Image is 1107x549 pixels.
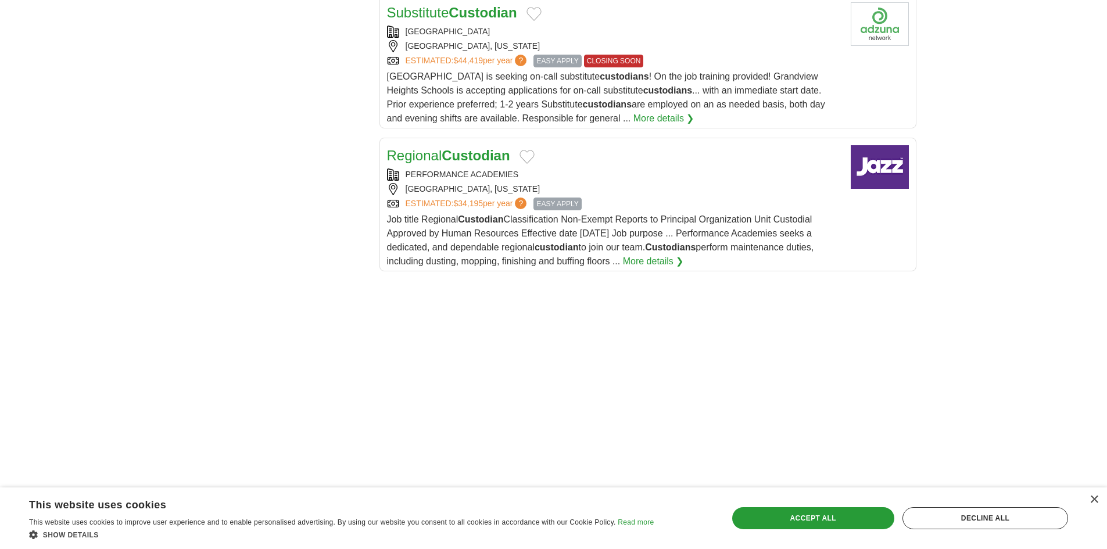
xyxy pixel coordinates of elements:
[453,56,483,65] span: $44,419
[387,148,510,163] a: RegionalCustodian
[583,99,632,109] strong: custodians
[406,55,529,67] a: ESTIMATED:$44,419per year?
[533,198,581,210] span: EASY APPLY
[515,55,526,66] span: ?
[387,40,841,52] div: [GEOGRAPHIC_DATA], [US_STATE]
[533,55,581,67] span: EASY APPLY
[387,168,841,181] div: PERFORMANCE ACADEMIES
[387,214,814,266] span: Job title Regional Classification Non-Exempt Reports to Principal Organization Unit Custodial App...
[406,198,529,210] a: ESTIMATED:$34,195per year?
[535,242,579,252] strong: custodian
[526,7,542,21] button: Add to favorite jobs
[643,85,692,95] strong: custodians
[584,55,644,67] span: CLOSING SOON
[520,150,535,164] button: Add to favorite jobs
[442,148,510,163] strong: Custodian
[515,198,526,209] span: ?
[623,254,684,268] a: More details ❯
[600,71,649,81] strong: custodians
[902,507,1068,529] div: Decline all
[453,199,483,208] span: $34,195
[29,494,625,512] div: This website uses cookies
[633,112,694,125] a: More details ❯
[732,507,894,529] div: Accept all
[645,242,696,252] strong: Custodians
[851,145,909,189] img: Company logo
[29,529,654,540] div: Show details
[387,71,825,123] span: [GEOGRAPHIC_DATA] is seeking on-call substitute ! On the job training provided! Grandview Heights...
[43,531,99,539] span: Show details
[458,214,503,224] strong: Custodian
[618,518,654,526] a: Read more, opens a new window
[449,5,517,20] strong: Custodian
[387,183,841,195] div: [GEOGRAPHIC_DATA], [US_STATE]
[29,518,616,526] span: This website uses cookies to improve user experience and to enable personalised advertising. By u...
[851,2,909,46] img: Company logo
[387,5,517,20] a: SubstituteCustodian
[387,26,841,38] div: [GEOGRAPHIC_DATA]
[1090,496,1098,504] div: Close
